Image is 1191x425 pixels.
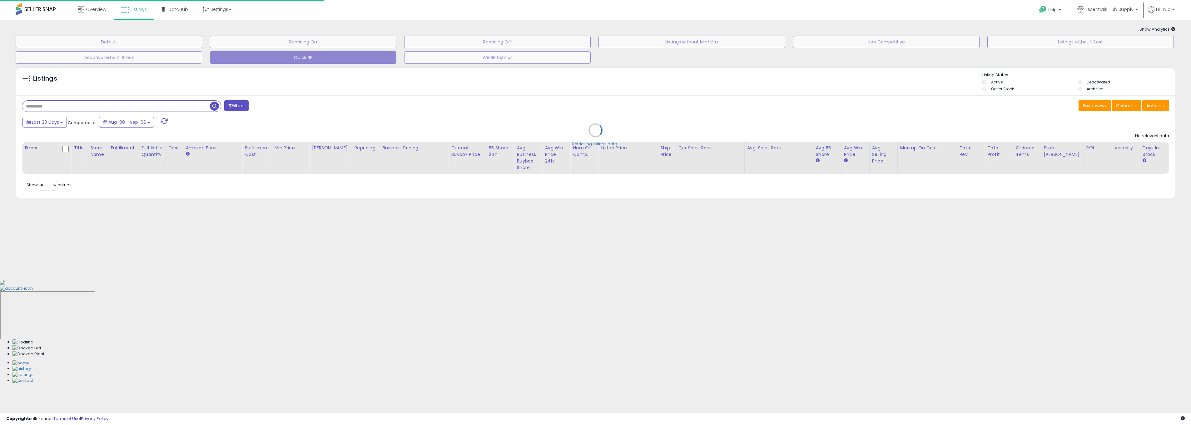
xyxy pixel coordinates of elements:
[572,141,619,147] div: Retrieving listings data..
[12,339,33,345] img: Floating
[1034,1,1067,20] a: Help
[404,51,591,64] button: WinBB Listings
[210,36,396,48] button: Repricing On
[210,51,396,64] button: Quick RP
[16,36,202,48] button: Default
[1085,6,1134,12] span: Essentials Hub Supply
[86,6,106,12] span: Overview
[1048,7,1057,12] span: Help
[1039,6,1047,13] i: Get Help
[16,51,202,64] button: Deactivated & In Stock
[168,6,188,12] span: DataHub
[12,351,44,357] img: Docked Right
[12,372,33,378] img: Settings
[12,378,33,384] img: Contact
[793,36,980,48] button: Non Competitive
[12,366,31,372] img: History
[12,345,41,351] img: Docked Left
[1148,6,1175,20] a: Hi Truc
[404,36,591,48] button: Repricing Off
[987,36,1174,48] button: Listings without Cost
[598,36,785,48] button: Listings without Min/Max
[1139,26,1175,32] span: Show Analytics
[1156,6,1170,12] span: Hi Truc
[131,6,147,12] span: Listings
[12,360,30,366] img: Home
